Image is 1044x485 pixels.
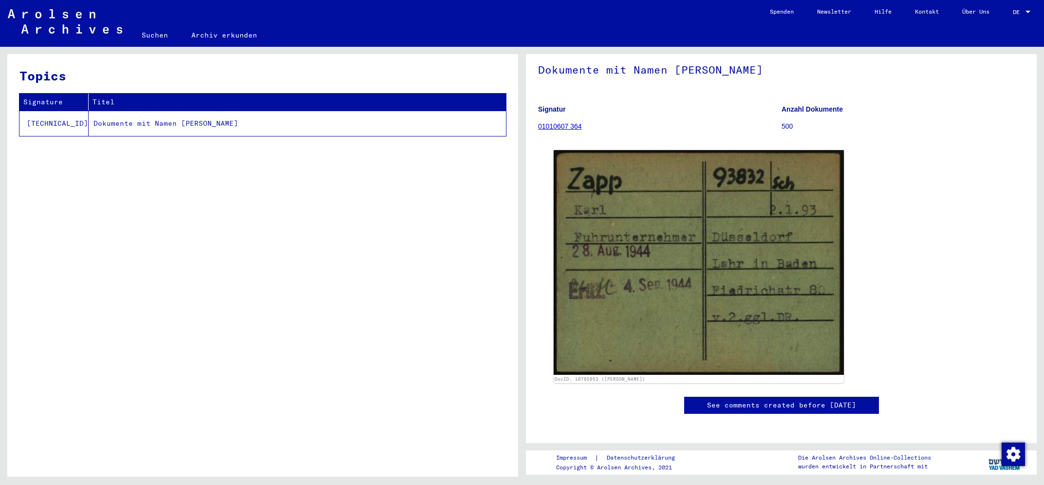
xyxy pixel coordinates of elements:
[798,462,931,471] p: wurden entwickelt in Partnerschaft mit
[798,453,931,462] p: Die Arolsen Archives Online-Collections
[130,23,180,47] a: Suchen
[180,23,269,47] a: Archiv erkunden
[782,121,1025,132] p: 500
[556,453,687,463] div: |
[8,9,122,34] img: Arolsen_neg.svg
[89,111,506,136] td: Dokumente mit Namen [PERSON_NAME]
[554,150,844,375] img: 001.jpg
[555,376,645,382] a: DocID: 10785953 ([PERSON_NAME])
[19,66,505,85] h3: Topics
[556,463,687,472] p: Copyright © Arolsen Archives, 2021
[1002,443,1025,466] img: Zustimmung ändern
[538,105,566,113] b: Signatur
[707,400,856,410] a: See comments created before [DATE]
[599,453,687,463] a: Datenschutzerklärung
[1001,442,1025,466] div: Zustimmung ändern
[556,453,595,463] a: Impressum
[987,450,1023,474] img: yv_logo.png
[1013,9,1024,16] span: DE
[89,94,506,111] th: Titel
[538,122,582,130] a: 01010607 364
[782,105,843,113] b: Anzahl Dokumente
[19,94,89,111] th: Signature
[538,47,1025,90] h1: Dokumente mit Namen [PERSON_NAME]
[19,111,89,136] td: [TECHNICAL_ID]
